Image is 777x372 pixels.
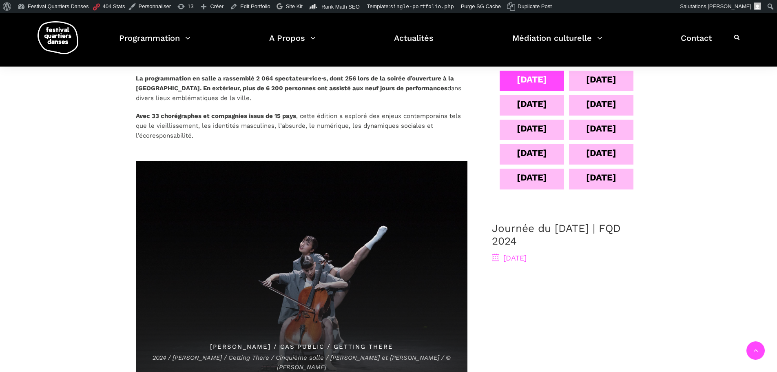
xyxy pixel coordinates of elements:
[492,222,621,247] a: Journée du [DATE] | FQD 2024
[517,170,547,185] div: [DATE]
[586,170,616,185] div: [DATE]
[517,72,547,87] div: [DATE]
[38,21,78,54] img: logo-fqd-med
[586,146,616,160] div: [DATE]
[136,112,296,120] strong: Avec 33 chorégraphes et compagnies issus de 15 pays
[135,267,467,275] a: [PERSON_NAME] / Cas public / Getting There2024 / [PERSON_NAME] / Getting There / Cinquième salle ...
[269,31,316,55] a: A Propos
[119,31,190,55] a: Programmation
[136,111,467,140] p: , cette édition a exploré des enjeux contemporains tels que le vieillissement, les identités masc...
[394,31,434,55] a: Actualités
[390,3,454,9] span: single-portfolio.php
[708,3,751,9] span: [PERSON_NAME]
[517,97,547,111] div: [DATE]
[517,146,547,160] div: [DATE]
[517,121,547,136] div: [DATE]
[586,72,616,87] div: [DATE]
[586,97,616,111] div: [DATE]
[681,31,712,55] a: Contact
[492,254,527,262] span: [DATE]
[586,121,616,136] div: [DATE]
[286,3,303,9] span: Site Kit
[136,74,467,103] p: dans divers lieux emblématiques de la ville.
[152,342,451,352] span: [PERSON_NAME] / Cas public / Getting There
[512,31,602,55] a: Médiation culturelle
[136,75,454,92] strong: La programmation en salle a rassemblé 2 064 spectateur·rice·s, dont 256 lors de la soirée d’ouver...
[321,4,360,10] span: Rank Math SEO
